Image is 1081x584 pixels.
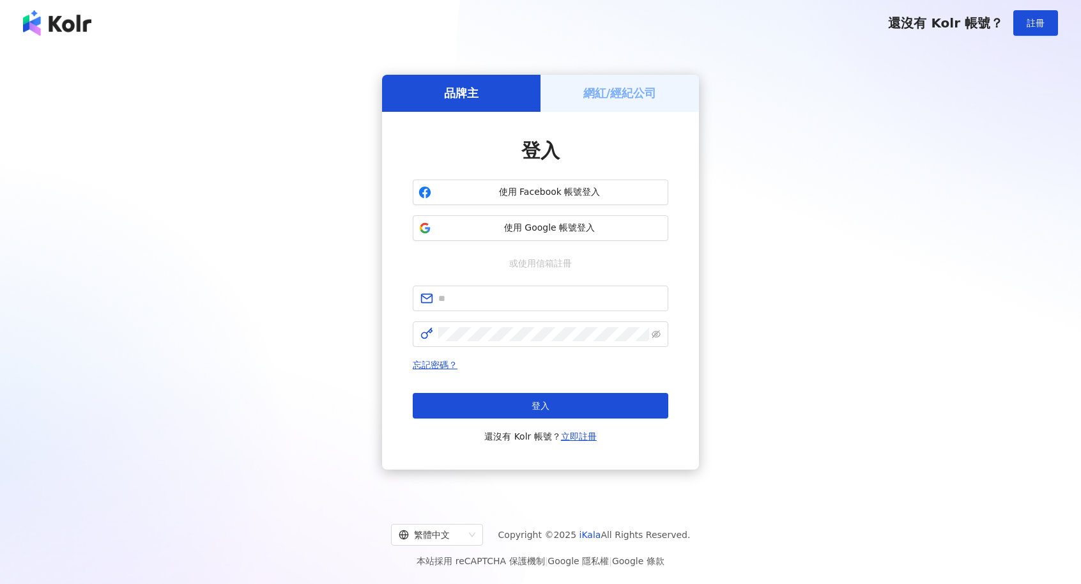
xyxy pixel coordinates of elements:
[1013,10,1058,36] button: 註冊
[888,15,1003,31] span: 還沒有 Kolr 帳號？
[413,215,668,241] button: 使用 Google 帳號登入
[532,401,549,411] span: 登入
[561,431,597,442] a: 立即註冊
[23,10,91,36] img: logo
[583,85,657,101] h5: 網紅/經紀公司
[444,85,479,101] h5: 品牌主
[609,556,612,566] span: |
[413,360,457,370] a: 忘記密碼？
[521,139,560,162] span: 登入
[417,553,664,569] span: 本站採用 reCAPTCHA 保護機制
[545,556,548,566] span: |
[548,556,609,566] a: Google 隱私權
[484,429,597,444] span: 還沒有 Kolr 帳號？
[500,256,581,270] span: 或使用信箱註冊
[399,525,464,545] div: 繁體中文
[498,527,691,542] span: Copyright © 2025 All Rights Reserved.
[413,180,668,205] button: 使用 Facebook 帳號登入
[579,530,601,540] a: iKala
[1027,18,1045,28] span: 註冊
[612,556,664,566] a: Google 條款
[652,330,661,339] span: eye-invisible
[436,186,663,199] span: 使用 Facebook 帳號登入
[436,222,663,234] span: 使用 Google 帳號登入
[413,393,668,419] button: 登入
